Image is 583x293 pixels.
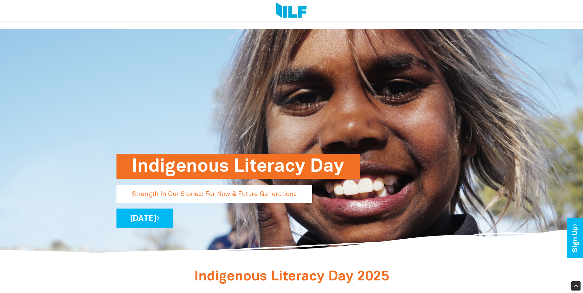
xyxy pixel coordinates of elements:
a: [DATE] [116,209,173,228]
span: Indigenous Literacy Day 2025 [194,271,389,283]
h1: Indigenous Literacy Day [132,154,345,179]
div: Scroll Back to Top [571,281,581,291]
p: Strength In Our Stories: For Now & Future Generations [116,185,312,203]
img: Logo [276,2,307,19]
